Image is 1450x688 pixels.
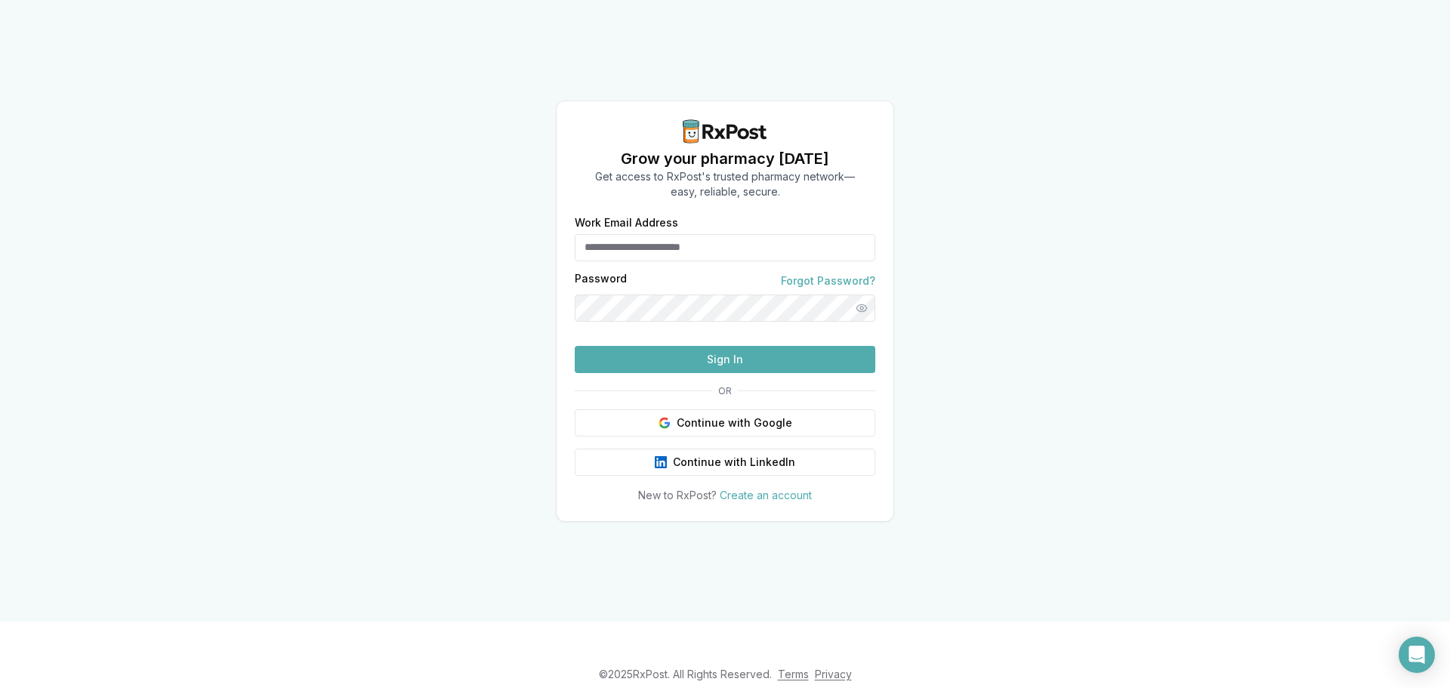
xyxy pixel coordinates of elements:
img: Google [659,417,671,429]
span: OR [712,385,738,397]
button: Sign In [575,346,875,373]
span: New to RxPost? [638,489,717,501]
label: Password [575,273,627,288]
button: Show password [848,295,875,322]
button: Continue with Google [575,409,875,437]
a: Privacy [815,668,852,680]
a: Terms [778,668,809,680]
p: Get access to RxPost's trusted pharmacy network— easy, reliable, secure. [595,169,855,199]
div: Open Intercom Messenger [1399,637,1435,673]
a: Create an account [720,489,812,501]
img: RxPost Logo [677,119,773,143]
img: LinkedIn [655,456,667,468]
label: Work Email Address [575,218,875,228]
a: Forgot Password? [781,273,875,288]
button: Continue with LinkedIn [575,449,875,476]
h1: Grow your pharmacy [DATE] [595,148,855,169]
